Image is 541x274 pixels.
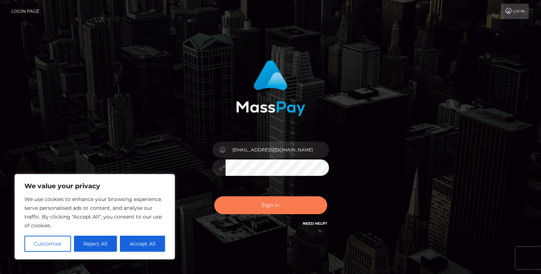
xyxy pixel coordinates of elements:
a: Need Help? [303,221,327,226]
button: Customise [24,236,71,252]
img: MassPay Login [236,60,305,116]
div: We value your privacy [15,174,175,259]
p: We value your privacy [24,182,165,190]
button: Reject All [74,236,117,252]
button: Accept All [120,236,165,252]
input: Username... [226,142,329,158]
p: We use cookies to enhance your browsing experience, serve personalised ads or content, and analys... [24,195,165,230]
button: Sign in [214,196,327,214]
a: Login [501,4,529,19]
a: Login Page [11,4,39,19]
